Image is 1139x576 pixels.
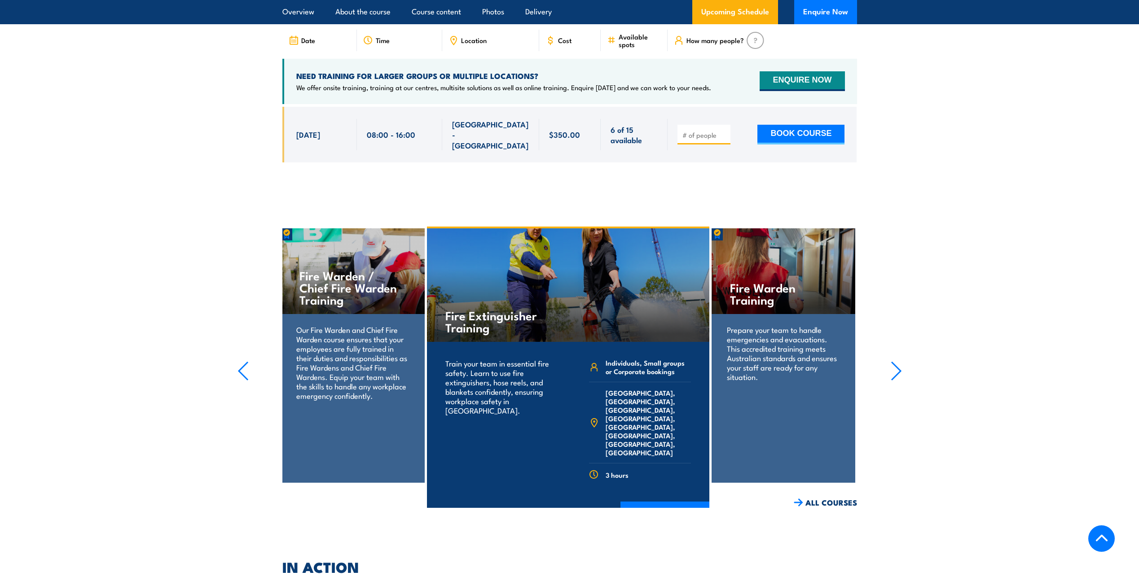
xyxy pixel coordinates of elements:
p: We offer onsite training, training at our centres, multisite solutions as well as online training... [296,83,711,92]
span: [GEOGRAPHIC_DATA], [GEOGRAPHIC_DATA], [GEOGRAPHIC_DATA], [GEOGRAPHIC_DATA], [GEOGRAPHIC_DATA], [G... [606,388,691,457]
button: BOOK COURSE [757,125,844,144]
a: COURSE DETAILS [620,502,709,525]
span: 6 of 15 available [611,124,658,145]
span: How many people? [686,36,744,44]
button: ENQUIRE NOW [760,71,844,91]
span: $350.00 [549,129,580,140]
span: Cost [558,36,572,44]
span: 3 hours [606,471,629,479]
a: ALL COURSES [794,497,857,508]
span: Time [376,36,390,44]
span: [DATE] [296,129,320,140]
span: Date [301,36,315,44]
input: # of people [682,131,727,140]
p: Prepare your team to handle emergencies and evacuations. This accredited training meets Australia... [727,325,840,381]
h4: Fire Warden / Chief Fire Warden Training [299,269,406,305]
h4: Fire Extinguisher Training [445,309,551,333]
h4: NEED TRAINING FOR LARGER GROUPS OR MULTIPLE LOCATIONS? [296,71,711,81]
span: [GEOGRAPHIC_DATA] - [GEOGRAPHIC_DATA] [452,119,529,150]
p: Our Fire Warden and Chief Fire Warden course ensures that your employees are fully trained in the... [296,325,409,400]
span: 08:00 - 16:00 [367,129,415,140]
h2: IN ACTION [282,560,857,573]
p: Train your team in essential fire safety. Learn to use fire extinguishers, hose reels, and blanke... [445,358,556,415]
span: Available spots [619,33,661,48]
span: Location [461,36,487,44]
h4: Fire Warden Training [730,281,836,305]
span: Individuals, Small groups or Corporate bookings [606,358,691,375]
